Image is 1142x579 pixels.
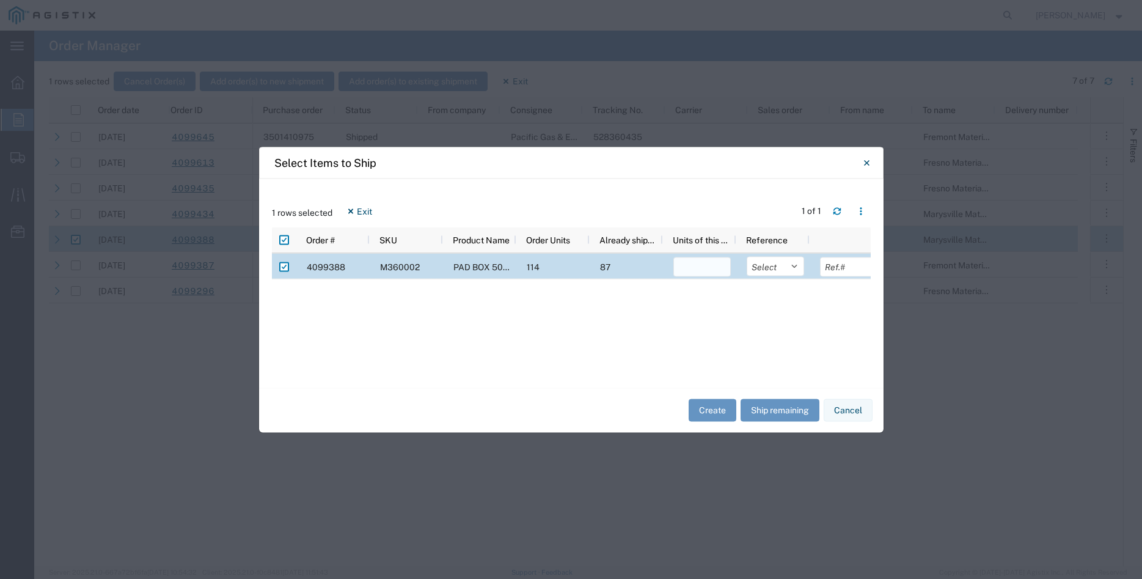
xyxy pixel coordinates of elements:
[380,262,420,271] span: M360002
[453,262,609,271] span: PAD BOX 50" X 52" X 18" 2-WIRE XFMR
[689,399,736,422] button: Create
[600,262,610,271] span: 87
[599,235,658,245] span: Already shipped
[526,235,570,245] span: Order Units
[337,201,382,221] button: Exit
[820,257,877,276] input: Ref.#
[453,235,510,245] span: Product Name
[741,399,819,422] button: Ship remaining
[379,235,397,245] span: SKU
[855,150,879,175] button: Close
[306,235,335,245] span: Order #
[746,235,788,245] span: Reference
[673,235,731,245] span: Units of this shipment
[307,262,345,271] span: 4099388
[824,399,873,422] button: Cancel
[272,206,332,219] span: 1 rows selected
[527,262,540,271] span: 114
[274,155,376,171] h4: Select Items to Ship
[827,201,847,221] button: Refresh table
[802,205,823,218] div: 1 of 1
